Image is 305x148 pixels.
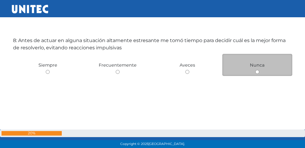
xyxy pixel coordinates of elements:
span: Aveces [180,62,195,68]
label: 8: Antes de actuar en alguna situación altamente estresante me tomó tiempo para decidir cuál es l... [13,37,292,51]
span: Frecuentemente [99,62,137,68]
span: [GEOGRAPHIC_DATA]. [148,142,185,146]
span: Nunca [250,62,264,68]
span: Siempre [38,62,57,68]
div: 20% [2,131,62,136]
img: UNITEC [12,5,48,13]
